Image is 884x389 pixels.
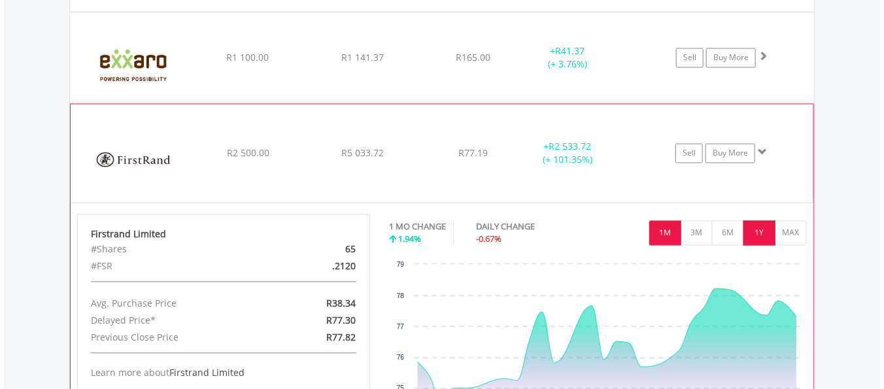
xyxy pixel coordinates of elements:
[81,241,271,258] div: #Shares
[169,366,245,379] span: Firstrand Limited
[549,140,591,152] span: R2 533.72
[675,143,703,163] a: Sell
[681,220,713,245] button: 3M
[399,233,422,245] span: 1.94%
[326,314,356,326] span: R77.30
[458,146,488,159] span: R77.19
[676,48,704,67] a: Sell
[326,331,356,343] span: R77.82
[77,120,190,199] img: EQU.ZA.FSR.png
[396,354,404,361] text: 76
[396,261,404,268] text: 79
[226,51,269,63] span: R1 100.00
[456,51,490,63] span: R165.00
[81,312,271,329] div: Delayed Price*
[705,143,755,163] a: Buy More
[775,220,807,245] button: MAX
[518,140,617,166] div: + (+ 101.35%)
[341,51,384,63] span: R1 141.37
[326,297,356,309] span: R38.34
[81,295,271,312] div: Avg. Purchase Price
[477,220,581,233] div: DAILY CHANGE
[396,292,404,299] text: 78
[396,323,404,330] text: 77
[712,220,744,245] button: 6M
[271,258,365,275] div: .2120
[81,329,271,346] div: Previous Close Price
[91,228,356,241] div: Firstrand Limited
[649,220,681,245] button: 1M
[477,233,502,245] span: -0.67%
[743,220,775,245] button: 1Y
[706,48,756,67] a: Buy More
[556,44,585,57] span: R41.37
[518,44,617,71] div: + (+ 3.76%)
[81,258,271,275] div: #FSR
[341,146,384,159] span: R5 033.72
[227,146,269,159] span: R2 500.00
[76,29,189,99] img: EQU.ZA.EXX.png
[271,241,365,258] div: 65
[390,220,447,233] div: 1 MO CHANGE
[91,366,356,379] div: Learn more about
